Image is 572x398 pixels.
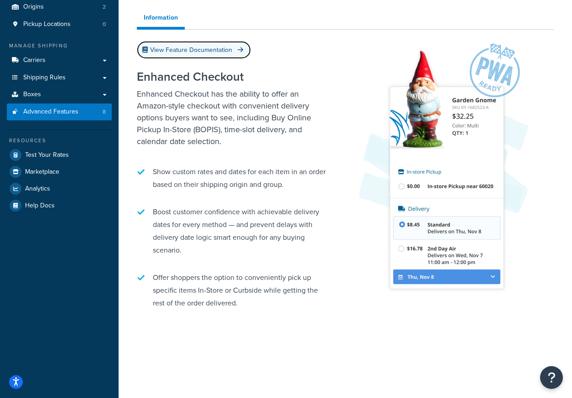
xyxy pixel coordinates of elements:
span: Help Docs [25,202,55,210]
span: Boxes [23,91,41,98]
h2: Enhanced Checkout [137,70,332,83]
span: 0 [103,21,106,28]
span: Shipping Rules [23,74,66,82]
li: Show custom rates and dates for each item in an order based on their shipping origin and group. [137,161,332,196]
a: Marketplace [7,164,112,180]
a: Carriers [7,52,112,69]
a: Advanced Features8 [7,103,112,120]
li: Boost customer confidence with achievable delivery dates for every method — and prevent delays wi... [137,201,332,261]
li: Offer shoppers the option to conveniently pick up specific items In-Store or Curbside while getti... [137,267,332,314]
span: Analytics [25,185,50,193]
span: Advanced Features [23,108,78,116]
div: Resources [7,137,112,145]
a: Test Your Rates [7,147,112,163]
img: Enhanced Checkout [359,43,529,293]
span: Pickup Locations [23,21,71,28]
span: Carriers [23,57,46,64]
div: Manage Shipping [7,42,112,50]
a: Shipping Rules [7,69,112,86]
a: Analytics [7,181,112,197]
span: 2 [103,3,106,11]
span: 8 [103,108,106,116]
span: Marketplace [25,168,59,176]
a: Help Docs [7,197,112,214]
a: View Feature Documentation [137,41,251,59]
span: Test Your Rates [25,151,69,159]
li: Advanced Features [7,103,112,120]
button: Open Resource Center [540,366,563,389]
a: Information [137,9,185,30]
a: Boxes [7,86,112,103]
li: Pickup Locations [7,16,112,33]
span: Origins [23,3,44,11]
a: Pickup Locations0 [7,16,112,33]
p: Enhanced Checkout has the ability to offer an Amazon-style checkout with convenient delivery opti... [137,88,332,147]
